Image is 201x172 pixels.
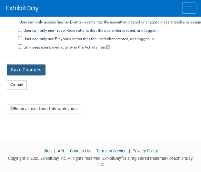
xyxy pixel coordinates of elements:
[18,20,194,25] label: User can only access his/her Events
[182,3,196,14] button: Menu
[58,148,64,153] a: API
[22,45,110,50] label: Only sees user's own activity in the Activity Feed
[65,148,69,153] span: |
[44,148,52,153] a: Blog
[53,148,57,153] span: |
[70,148,90,153] a: Contact Us
[7,64,45,75] button: Save Changes
[7,104,81,114] button: Remove user from this workspace
[127,148,132,153] span: |
[22,36,154,42] label: User can only see Playbook items that the user is tagged in
[112,28,140,33] span: either created, or
[22,28,161,34] label: User can only see Travel Reservations that the user is tagged in
[117,20,145,24] span: either created, or
[5,154,196,167] div: Copyright © 2025 ExhibitDay, Inc. All rights reserved. ExhibitDay is a registered trademark of Ex...
[96,148,126,153] a: Terms of Service
[105,37,134,41] span: either created, or
[91,148,95,153] span: |
[6,5,39,12] img: ExhibitDay
[7,80,27,90] a: Cancel
[121,155,123,158] sup: ®
[133,148,158,153] a: Privacy Policy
